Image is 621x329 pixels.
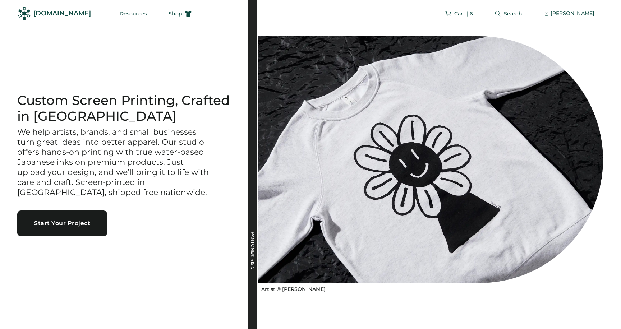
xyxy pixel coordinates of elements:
[33,9,91,18] div: [DOMAIN_NAME]
[504,11,522,16] span: Search
[261,286,326,293] div: Artist © [PERSON_NAME]
[258,283,326,293] a: Artist © [PERSON_NAME]
[486,6,531,21] button: Search
[551,10,594,17] div: [PERSON_NAME]
[436,6,482,21] button: Cart | 6
[169,11,182,16] span: Shop
[17,210,107,236] button: Start Your Project
[17,93,231,124] h1: Custom Screen Printing, Crafted in [GEOGRAPHIC_DATA]
[17,127,211,198] h3: We help artists, brands, and small businesses turn great ideas into better apparel. Our studio of...
[160,6,200,21] button: Shop
[454,11,473,16] span: Cart | 6
[111,6,156,21] button: Resources
[18,7,31,20] img: Rendered Logo - Screens
[250,232,255,303] div: PANTONE® 419 C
